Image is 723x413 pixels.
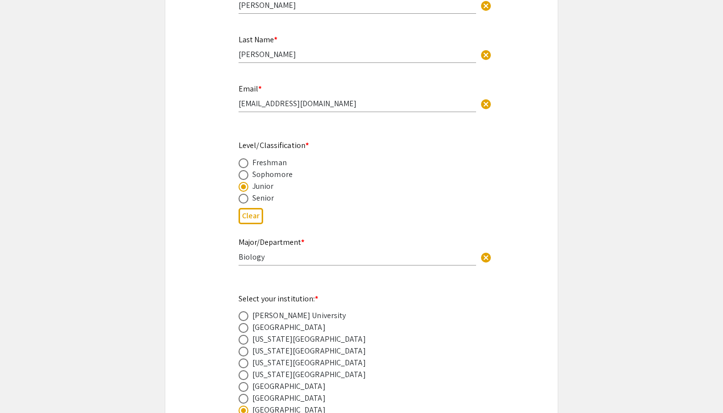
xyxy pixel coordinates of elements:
mat-label: Select your institution: [239,294,319,304]
button: Clear [476,44,496,64]
mat-label: Last Name [239,34,277,45]
div: [US_STATE][GEOGRAPHIC_DATA] [252,333,366,345]
mat-label: Level/Classification [239,140,309,150]
div: [GEOGRAPHIC_DATA] [252,322,326,333]
div: [US_STATE][GEOGRAPHIC_DATA] [252,357,366,369]
div: Junior [252,180,274,192]
div: Freshman [252,157,287,169]
input: Type Here [239,252,476,262]
div: [GEOGRAPHIC_DATA] [252,392,326,404]
span: cancel [480,49,492,61]
mat-label: Email [239,84,262,94]
iframe: Chat [7,369,42,406]
input: Type Here [239,49,476,59]
span: cancel [480,252,492,264]
div: [US_STATE][GEOGRAPHIC_DATA] [252,369,366,381]
div: Sophomore [252,169,293,180]
div: [GEOGRAPHIC_DATA] [252,381,326,392]
input: Type Here [239,98,476,109]
div: [PERSON_NAME] University [252,310,346,322]
div: Senior [252,192,274,204]
button: Clear [476,247,496,266]
span: cancel [480,98,492,110]
mat-label: Major/Department [239,237,304,247]
button: Clear [239,208,263,224]
button: Clear [476,93,496,113]
div: [US_STATE][GEOGRAPHIC_DATA] [252,345,366,357]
